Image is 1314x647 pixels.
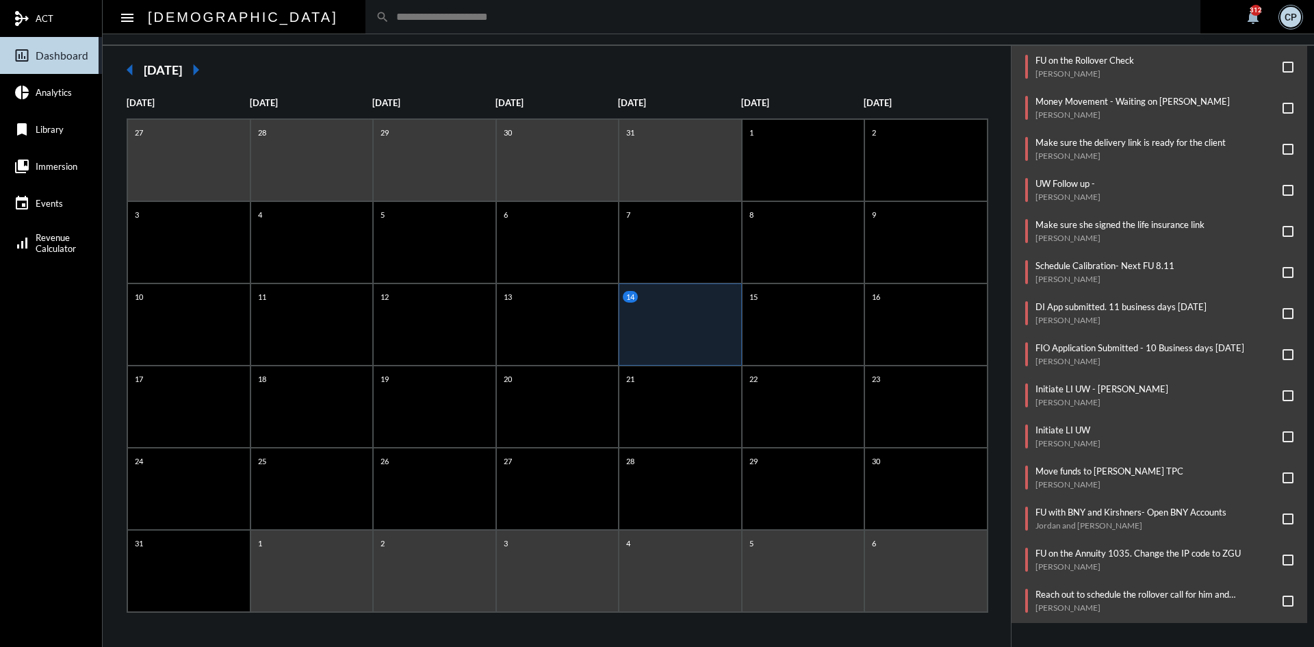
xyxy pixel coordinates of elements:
p: [PERSON_NAME] [1035,233,1204,243]
p: 2 [377,537,388,549]
p: Reach out to schedule the rollover call for him and [PERSON_NAME]. Ask him to confirm the rollove... [1035,589,1276,600]
p: 15 [746,291,761,303]
p: 25 [255,455,270,467]
p: 29 [377,127,392,138]
p: 22 [746,373,761,385]
p: [DATE] [741,97,864,108]
p: [DATE] [618,97,741,108]
p: 6 [868,537,879,549]
p: 29 [746,455,761,467]
p: [PERSON_NAME] [1035,356,1244,366]
p: Schedule Calibration- Next FU 8.11 [1035,260,1174,271]
p: 28 [623,455,638,467]
p: 28 [255,127,270,138]
p: 13 [500,291,515,303]
p: 1 [746,127,757,138]
span: Events [36,198,63,209]
p: FIO Application Submitted - 10 Business days [DATE] [1035,342,1244,353]
p: [PERSON_NAME] [1035,274,1174,284]
p: [DATE] [864,97,987,108]
p: 17 [131,373,146,385]
mat-icon: event [14,195,30,212]
mat-icon: signal_cellular_alt [14,235,30,251]
p: [DATE] [127,97,250,108]
p: 18 [255,373,270,385]
div: 312 [1250,5,1261,16]
mat-icon: arrow_left [116,56,144,84]
p: [DATE] [250,97,373,108]
p: 4 [255,209,266,220]
p: [PERSON_NAME] [1035,192,1100,202]
span: Library [36,124,64,135]
p: [PERSON_NAME] [1035,561,1241,572]
p: [PERSON_NAME] [1035,315,1207,325]
p: [PERSON_NAME] [1035,151,1226,161]
p: Make sure she signed the life insurance link [1035,219,1204,230]
p: 26 [377,455,392,467]
p: [PERSON_NAME] [1035,479,1183,490]
p: 8 [746,209,757,220]
p: Money Movement - Waiting on [PERSON_NAME] [1035,96,1230,107]
p: 27 [131,127,146,138]
p: 30 [500,127,515,138]
mat-icon: search [376,10,389,24]
p: 3 [500,537,511,549]
p: 2 [868,127,879,138]
span: Immersion [36,161,77,172]
p: 14 [623,291,638,303]
span: Revenue Calculator [36,232,76,254]
button: Toggle sidenav [114,3,141,31]
p: 19 [377,373,392,385]
mat-icon: arrow_right [182,56,209,84]
p: 10 [131,291,146,303]
p: 12 [377,291,392,303]
h2: [DEMOGRAPHIC_DATA] [148,6,338,28]
p: 5 [746,537,757,549]
mat-icon: pie_chart [14,84,30,101]
p: Move funds to [PERSON_NAME] TPC [1035,466,1183,477]
h2: [DATE] [144,62,182,77]
p: 31 [623,127,638,138]
p: [PERSON_NAME] [1035,110,1230,120]
p: Jordan and [PERSON_NAME] [1035,520,1226,531]
p: [PERSON_NAME] [1035,438,1100,448]
p: 31 [131,537,146,549]
p: 1 [255,537,266,549]
p: [PERSON_NAME] [1035,602,1276,613]
p: 11 [255,291,270,303]
p: Make sure the delivery link is ready for the client [1035,137,1226,148]
p: Initiate LI UW [1035,424,1100,435]
p: 21 [623,373,638,385]
p: 7 [623,209,634,220]
mat-icon: Side nav toggle icon [119,10,136,26]
p: [DATE] [372,97,495,108]
p: 16 [868,291,884,303]
p: 9 [868,209,879,220]
p: Initiate LI UW - [PERSON_NAME] [1035,383,1168,394]
mat-icon: notifications [1245,9,1261,25]
span: Dashboard [36,49,88,62]
mat-icon: collections_bookmark [14,158,30,175]
p: FU with BNY and Kirshners- Open BNY Accounts [1035,507,1226,518]
p: [DATE] [495,97,619,108]
span: ACT [36,13,53,24]
mat-icon: bookmark [14,121,30,138]
p: [PERSON_NAME] [1035,397,1168,407]
div: CP [1280,7,1301,27]
p: 4 [623,537,634,549]
p: FU on the Rollover Check [1035,55,1134,66]
mat-icon: insert_chart_outlined [14,47,30,64]
p: UW Follow up - [1035,178,1100,189]
span: Analytics [36,87,72,98]
p: [PERSON_NAME] [1035,68,1134,79]
p: 27 [500,455,515,467]
p: DI App submitted. 11 business days [DATE] [1035,301,1207,312]
p: 5 [377,209,388,220]
p: 24 [131,455,146,467]
p: 3 [131,209,142,220]
p: 30 [868,455,884,467]
p: 20 [500,373,515,385]
mat-icon: mediation [14,10,30,27]
p: 23 [868,373,884,385]
p: 6 [500,209,511,220]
